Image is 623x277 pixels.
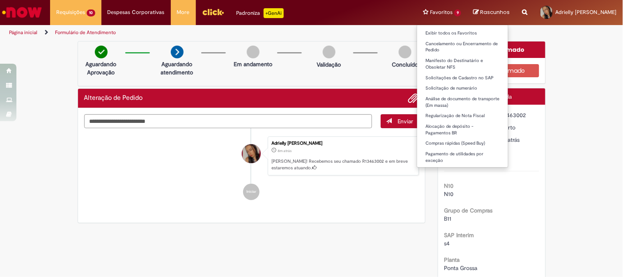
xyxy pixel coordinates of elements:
b: SAP Interim [444,231,474,239]
span: 9 [454,9,461,16]
span: 8m atrás [278,148,292,153]
div: Padroniza [237,8,284,18]
div: Adrielly Eduarda Goncalves Matildes [242,144,261,163]
ul: Favoritos [417,25,508,168]
a: Solicitação de numerário [417,84,508,93]
a: Rascunhos [474,9,510,16]
b: Planta [444,256,460,263]
p: [PERSON_NAME]! Recebemos seu chamado R13463002 e em breve estaremos atuando. [271,158,414,171]
span: Enviar [398,118,414,125]
ul: Trilhas de página [6,25,409,40]
span: 10 [87,9,95,16]
span: s4 [444,240,450,247]
span: Adrielly [PERSON_NAME] [556,9,617,16]
div: 29/08/2025 15:24:32 [498,136,536,144]
span: Despesas Corporativas [108,8,165,16]
a: Manifesto do Destinatário e Obsoletar NFS [417,56,508,72]
ul: Histórico de tíquete [84,128,419,209]
a: Exibir todos os Favoritos [417,29,508,38]
span: More [177,8,190,16]
span: 8m atrás [498,136,520,143]
a: Regularização de Nota Fiscal [417,111,508,120]
a: Análise de documento de transporte (Em massa) [417,95,508,110]
h2: Alteração de Pedido Histórico de tíquete [84,95,143,102]
b: N10 [444,182,454,189]
p: Aguardando Aprovação [81,60,121,76]
p: Aguardando atendimento [157,60,197,76]
p: +GenAi [264,8,284,18]
a: Página inicial [9,29,37,36]
p: Em andamento [234,60,272,68]
img: click_logo_yellow_360x200.png [202,6,224,18]
div: R13463002 [498,111,536,119]
a: Solicitações de Cadastro no SAP [417,74,508,83]
time: 29/08/2025 15:24:32 [278,148,292,153]
span: Favoritos [430,8,453,16]
button: Adicionar anexos [408,93,419,104]
span: B11 [444,215,452,222]
img: ServiceNow [1,4,43,21]
img: arrow-next.png [171,46,184,58]
p: Validação [317,60,341,69]
span: Rascunhos [480,8,510,16]
img: img-circle-grey.png [323,46,336,58]
b: Grupo de Compras [444,207,493,214]
a: Formulário de Atendimento [55,29,116,36]
button: Enviar [381,114,419,128]
textarea: Digite sua mensagem aqui... [84,114,372,128]
img: check-circle-green.png [95,46,108,58]
span: Ponta Grossa [444,264,478,272]
div: Adrielly [PERSON_NAME] [271,141,414,146]
time: 29/08/2025 15:24:32 [498,136,520,143]
span: N10 [444,190,454,198]
p: Concluído [392,60,418,69]
a: Alocação de depósito - Pagamentos BR [417,122,508,137]
img: img-circle-grey.png [247,46,260,58]
a: Pagamento de utilidades por exceção [417,150,508,165]
a: Compras rápidas (Speed Buy) [417,139,508,148]
a: Cancelamento ou Encerramento de Pedido [417,39,508,55]
span: Requisições [56,8,85,16]
img: img-circle-grey.png [399,46,412,58]
li: Adrielly Eduarda Goncalves Matildes [84,136,419,176]
div: Aberto [498,123,536,132]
